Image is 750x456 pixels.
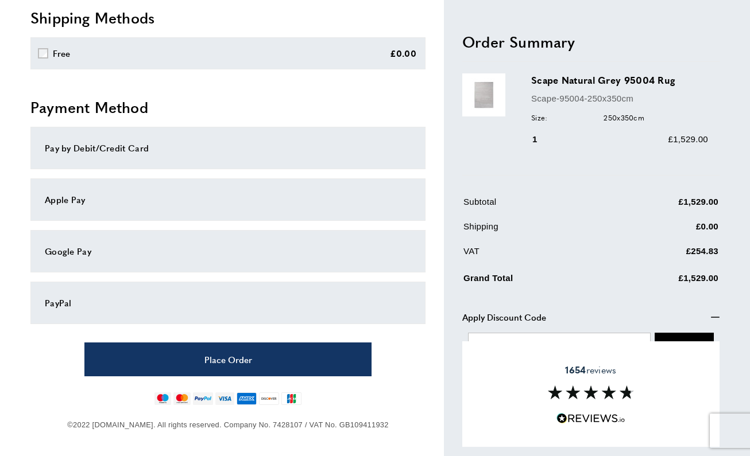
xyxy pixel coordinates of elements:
span: reviews [565,364,616,376]
span: Apply Coupon [673,340,695,352]
strong: 1654 [565,363,586,376]
img: american-express [237,392,257,405]
div: Apple Pay [45,193,411,206]
td: £254.83 [605,244,718,267]
td: VAT [463,244,604,267]
img: maestro [154,392,171,405]
td: Subtotal [463,195,604,217]
h2: Order Summary [462,31,720,52]
td: Shipping [463,220,604,242]
img: Reviews section [548,385,634,399]
span: ©2022 [DOMAIN_NAME]. All rights reserved. Company No. 7428107 / VAT No. GB109411932 [67,420,388,429]
img: visa [215,392,234,405]
div: £0.00 [390,46,417,60]
button: Apply Coupon [655,332,714,360]
img: Reviews.io 5 stars [556,413,625,424]
div: PayPal [45,296,411,310]
div: Free [53,46,71,60]
img: discover [259,392,279,405]
h2: Shipping Methods [30,7,426,28]
td: Grand Total [463,269,604,294]
button: Place Order [84,342,372,376]
img: mastercard [173,392,190,405]
h2: Payment Method [30,97,426,118]
span: Size: [531,111,600,123]
span: Apply Discount Code [462,310,546,324]
img: paypal [193,392,213,405]
div: 1 [531,132,554,146]
div: Google Pay [45,244,411,258]
span: £1,529.00 [668,134,708,144]
td: £0.00 [605,220,718,242]
img: jcb [281,392,301,405]
td: £1,529.00 [605,195,718,217]
span: 250x350cm [604,111,644,123]
p: Scape-95004-250x350cm [531,91,708,105]
img: Scape Natural Grey 95004 Rug [462,73,505,116]
td: £1,529.00 [605,269,718,294]
h3: Scape Natural Grey 95004 Rug [531,73,708,87]
div: Pay by Debit/Credit Card [45,141,411,155]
